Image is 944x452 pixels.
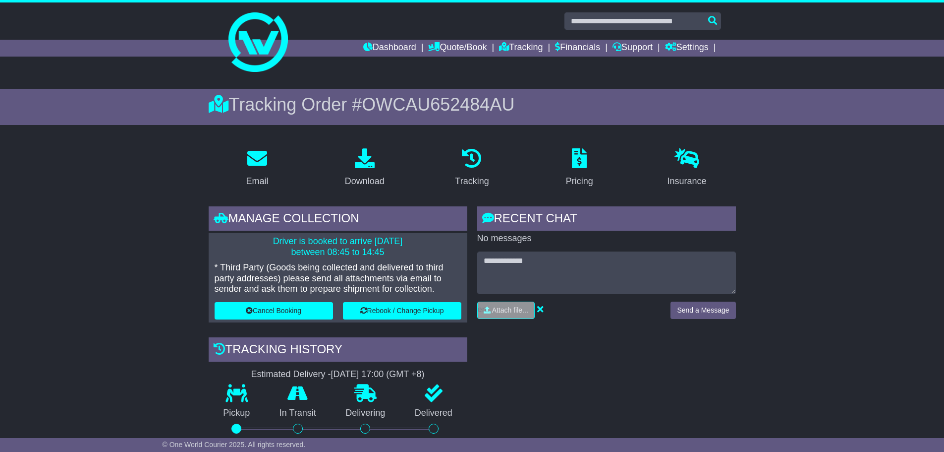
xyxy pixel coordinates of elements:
[400,408,467,419] p: Delivered
[667,175,707,188] div: Insurance
[265,408,331,419] p: In Transit
[455,175,489,188] div: Tracking
[345,175,385,188] div: Download
[209,369,467,380] div: Estimated Delivery -
[215,236,461,258] p: Driver is booked to arrive [DATE] between 08:45 to 14:45
[362,94,514,115] span: OWCAU652484AU
[209,408,265,419] p: Pickup
[661,145,713,192] a: Insurance
[338,145,391,192] a: Download
[246,175,268,188] div: Email
[215,302,333,320] button: Cancel Booking
[209,206,467,233] div: Manage collection
[163,441,306,449] span: © One World Courier 2025. All rights reserved.
[363,40,416,57] a: Dashboard
[448,145,495,192] a: Tracking
[331,408,400,419] p: Delivering
[477,233,736,244] p: No messages
[477,206,736,233] div: RECENT CHAT
[499,40,543,57] a: Tracking
[428,40,487,57] a: Quote/Book
[331,369,425,380] div: [DATE] 17:00 (GMT +8)
[239,145,275,192] a: Email
[555,40,600,57] a: Financials
[566,175,593,188] div: Pricing
[670,302,735,319] button: Send a Message
[209,337,467,364] div: Tracking history
[665,40,709,57] a: Settings
[559,145,600,192] a: Pricing
[215,262,461,295] p: * Third Party (Goods being collected and delivered to third party addresses) please send all atta...
[612,40,653,57] a: Support
[209,94,736,115] div: Tracking Order #
[343,302,461,320] button: Rebook / Change Pickup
